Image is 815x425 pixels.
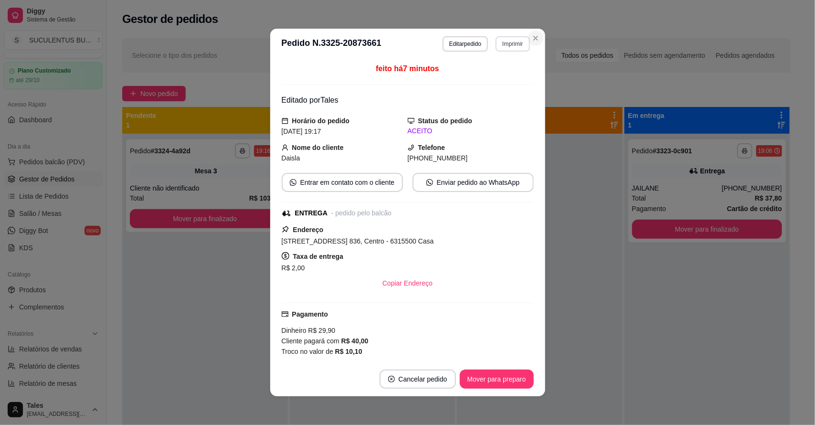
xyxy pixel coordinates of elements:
[418,117,473,125] strong: Status do pedido
[375,274,440,293] button: Copiar Endereço
[335,348,362,355] strong: R$ 10,10
[426,179,433,186] span: whats-app
[408,154,468,162] span: [PHONE_NUMBER]
[388,376,395,382] span: close-circle
[528,31,543,46] button: Close
[282,173,403,192] button: whats-appEntrar em contato com o cliente
[408,126,534,136] div: ACEITO
[292,117,350,125] strong: Horário do pedido
[295,208,328,218] div: ENTREGA
[331,208,392,218] div: - pedido pelo balcão
[282,337,341,345] span: Cliente pagará com
[282,225,289,233] span: pushpin
[292,310,328,318] strong: Pagamento
[293,226,324,234] strong: Endereço
[282,154,300,162] span: Daisla
[290,179,296,186] span: whats-app
[413,173,534,192] button: whats-appEnviar pedido ao WhatsApp
[282,311,288,318] span: credit-card
[282,327,307,334] span: Dinheiro
[282,252,289,260] span: dollar
[496,36,529,52] button: Imprimir
[376,64,439,73] span: feito há 7 minutos
[460,370,534,389] button: Mover para preparo
[282,36,381,52] h3: Pedido N. 3325-20873661
[282,96,339,104] span: Editado por Tales
[443,36,488,52] button: Editarpedido
[408,117,414,124] span: desktop
[418,144,445,151] strong: Telefone
[380,370,456,389] button: close-circleCancelar pedido
[282,237,434,245] span: [STREET_ADDRESS] 836, Centro - 6315500 Casa
[292,144,344,151] strong: Nome do cliente
[282,144,288,151] span: user
[341,337,369,345] strong: R$ 40,00
[282,348,335,355] span: Troco no valor de
[282,117,288,124] span: calendar
[282,127,321,135] span: [DATE] 19:17
[408,144,414,151] span: phone
[293,253,344,260] strong: Taxa de entrega
[282,264,305,272] span: R$ 2,00
[307,327,336,334] span: R$ 29,90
